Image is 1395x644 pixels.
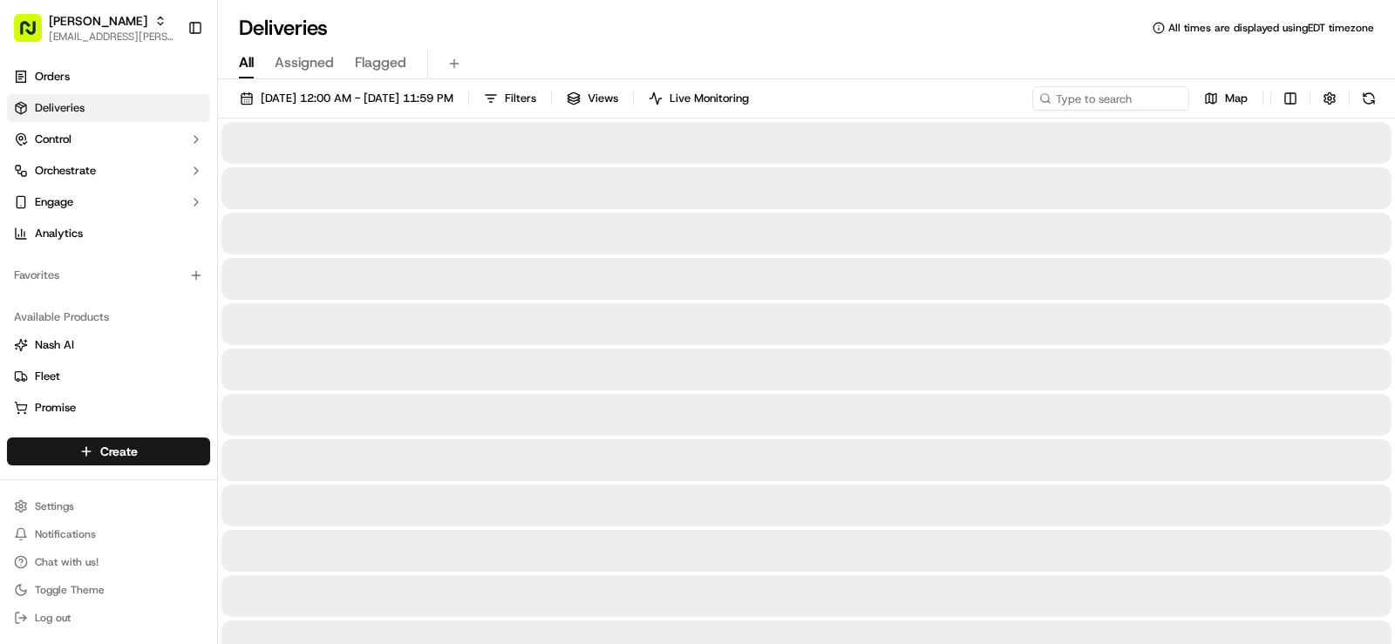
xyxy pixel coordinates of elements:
[1168,21,1374,35] span: All times are displayed using EDT timezone
[35,583,105,597] span: Toggle Theme
[476,86,544,111] button: Filters
[7,125,210,153] button: Control
[14,400,203,416] a: Promise
[7,188,210,216] button: Engage
[7,220,210,247] a: Analytics
[7,331,210,359] button: Nash AI
[7,7,180,49] button: [PERSON_NAME][EMAIL_ADDRESS][PERSON_NAME][DOMAIN_NAME]
[261,91,453,106] span: [DATE] 12:00 AM - [DATE] 11:59 PM
[7,157,210,185] button: Orchestrate
[35,194,73,210] span: Engage
[641,86,757,111] button: Live Monitoring
[505,91,536,106] span: Filters
[7,394,210,422] button: Promise
[670,91,749,106] span: Live Monitoring
[7,303,210,331] div: Available Products
[100,443,138,460] span: Create
[35,611,71,625] span: Log out
[588,91,618,106] span: Views
[7,522,210,546] button: Notifications
[239,14,328,42] h1: Deliveries
[239,52,254,73] span: All
[49,30,174,44] button: [EMAIL_ADDRESS][PERSON_NAME][DOMAIN_NAME]
[559,86,626,111] button: Views
[1196,86,1255,111] button: Map
[14,369,203,384] a: Fleet
[35,226,83,241] span: Analytics
[1357,86,1381,111] button: Refresh
[35,69,70,85] span: Orders
[275,52,334,73] span: Assigned
[355,52,406,73] span: Flagged
[35,400,76,416] span: Promise
[1225,91,1248,106] span: Map
[35,527,96,541] span: Notifications
[7,363,210,390] button: Fleet
[1032,86,1189,111] input: Type to search
[35,132,71,147] span: Control
[35,100,85,116] span: Deliveries
[7,606,210,630] button: Log out
[35,369,60,384] span: Fleet
[7,550,210,574] button: Chat with us!
[232,86,461,111] button: [DATE] 12:00 AM - [DATE] 11:59 PM
[35,337,74,353] span: Nash AI
[7,261,210,289] div: Favorites
[7,94,210,122] a: Deliveries
[7,578,210,602] button: Toggle Theme
[7,63,210,91] a: Orders
[7,437,210,465] button: Create
[35,499,74,513] span: Settings
[35,163,96,179] span: Orchestrate
[35,555,99,569] span: Chat with us!
[14,337,203,353] a: Nash AI
[7,494,210,519] button: Settings
[49,12,147,30] button: [PERSON_NAME]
